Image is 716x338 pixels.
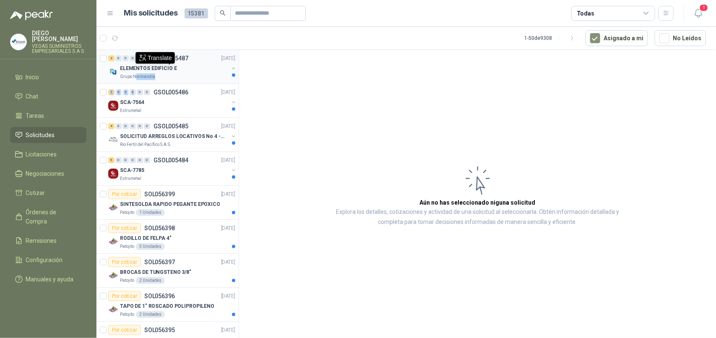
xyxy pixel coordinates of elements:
[120,166,144,174] p: SCA-7785
[10,252,86,268] a: Configuración
[221,156,235,164] p: [DATE]
[115,55,122,61] div: 0
[108,223,141,233] div: Por cotizar
[136,209,165,216] div: 1 Unidades
[144,89,150,95] div: 0
[10,233,86,249] a: Remisiones
[120,277,134,284] p: Patojito
[120,175,141,182] p: Estrumetal
[108,203,118,213] img: Company Logo
[10,10,53,20] img: Logo peakr
[221,258,235,266] p: [DATE]
[124,7,178,19] h1: Mis solicitudes
[144,259,175,265] p: SOL056397
[26,92,39,101] span: Chat
[108,157,115,163] div: 5
[130,89,136,95] div: 0
[130,123,136,129] div: 0
[10,127,86,143] a: Solicitudes
[26,73,39,82] span: Inicio
[96,254,239,288] a: Por cotizarSOL056397[DATE] Company LogoBROCAS DE TUNGSTENO 3/8"Patojito2 Unidades
[120,65,177,73] p: ELEMENTOS EDIFICIO E
[120,133,224,140] p: SOLICITUD ARREGLOS LOCATIVOS No 4 - PICHINDE
[586,30,648,46] button: Asignado a mi
[10,146,86,162] a: Licitaciones
[136,311,165,318] div: 2 Unidades
[32,44,86,54] p: VEGAS SUMINISTROS EMPRESARIALES S A S
[221,326,235,334] p: [DATE]
[137,89,143,95] div: 0
[122,89,129,95] div: 0
[122,123,129,129] div: 0
[221,55,235,62] p: [DATE]
[144,225,175,231] p: SOL056398
[108,237,118,247] img: Company Logo
[96,186,239,220] a: Por cotizarSOL056399[DATE] Company LogoSINTESOLDA RAPIDO PEGANTE EPOXICOPatojito1 Unidades
[96,288,239,322] a: Por cotizarSOL056396[DATE] Company LogoTAPO DE 1" ROSCADO POLIPROPILENOPatojito2 Unidades
[108,325,141,335] div: Por cotizar
[115,157,122,163] div: 0
[154,123,188,129] p: GSOL005485
[154,89,188,95] p: GSOL005486
[108,270,118,281] img: Company Logo
[577,9,594,18] div: Todas
[10,88,86,104] a: Chat
[108,67,118,77] img: Company Logo
[10,34,26,50] img: Company Logo
[10,166,86,182] a: Negociaciones
[691,6,706,21] button: 1
[699,4,708,12] span: 1
[26,130,55,140] span: Solicitudes
[108,53,237,80] a: 2 0 0 0 0 0 GSOL005487[DATE] Company LogoELEMENTOS EDIFICIO EGrupo Normandía
[26,255,63,265] span: Configuración
[108,304,118,315] img: Company Logo
[108,155,237,182] a: 5 0 0 0 0 0 GSOL005484[DATE] Company LogoSCA-7785Estrumetal
[96,220,239,254] a: Por cotizarSOL056398[DATE] Company LogoRODILLO DE FELPA 4"Patojito5 Unidades
[26,150,57,159] span: Licitaciones
[120,209,134,216] p: Patojito
[32,30,86,42] p: DIEGO [PERSON_NAME]
[130,55,136,61] div: 0
[26,275,74,284] span: Manuales y ayuda
[137,123,143,129] div: 0
[26,188,45,198] span: Cotizar
[108,189,141,199] div: Por cotizar
[221,122,235,130] p: [DATE]
[144,293,175,299] p: SOL056396
[10,69,86,85] a: Inicio
[154,157,188,163] p: GSOL005484
[108,89,115,95] div: 1
[137,157,143,163] div: 0
[108,291,141,301] div: Por cotizar
[136,277,165,284] div: 2 Unidades
[108,101,118,111] img: Company Logo
[220,10,226,16] span: search
[26,111,44,120] span: Tareas
[10,204,86,229] a: Órdenes de Compra
[144,157,150,163] div: 0
[655,30,706,46] button: No Leídos
[323,207,632,227] p: Explora los detalles, cotizaciones y actividad de una solicitud al seleccionarla. Obtén informaci...
[108,123,115,129] div: 4
[221,292,235,300] p: [DATE]
[108,135,118,145] img: Company Logo
[115,123,122,129] div: 0
[120,311,134,318] p: Patojito
[120,107,141,114] p: Estrumetal
[144,191,175,197] p: SOL056399
[221,88,235,96] p: [DATE]
[120,268,191,276] p: BROCAS DE TUNGSTENO 3/8"
[221,190,235,198] p: [DATE]
[26,208,78,226] span: Órdenes de Compra
[26,236,57,245] span: Remisiones
[524,31,579,45] div: 1 - 50 de 9308
[420,198,536,207] h3: Aún no has seleccionado niguna solicitud
[130,157,136,163] div: 0
[26,169,65,178] span: Negociaciones
[10,271,86,287] a: Manuales y ayuda
[120,73,155,80] p: Grupo Normandía
[10,108,86,124] a: Tareas
[108,169,118,179] img: Company Logo
[122,55,129,61] div: 0
[108,121,237,148] a: 4 0 0 0 0 0 GSOL005485[DATE] Company LogoSOLICITUD ARREGLOS LOCATIVOS No 4 - PICHINDERio Fertil d...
